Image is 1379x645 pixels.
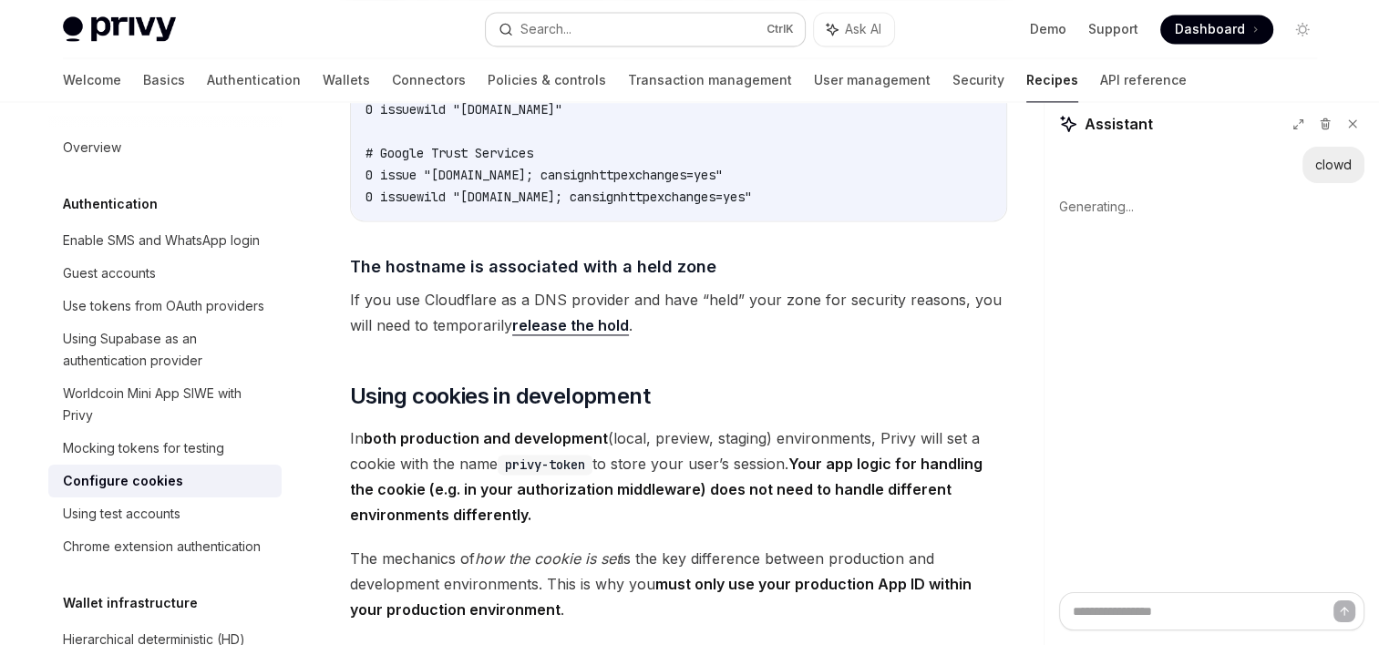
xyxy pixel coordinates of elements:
[1315,156,1352,174] div: clowd
[48,322,282,377] a: Using Supabase as an authentication provider
[767,22,794,36] span: Ctrl K
[350,382,650,411] span: Using cookies in development
[1175,20,1245,38] span: Dashboard
[48,497,282,530] a: Using test accounts
[350,254,716,279] span: The hostname is associated with a held zone
[63,536,261,558] div: Chrome extension authentication
[48,530,282,563] a: Chrome extension authentication
[365,101,562,118] span: 0 issuewild "[DOMAIN_NAME]"
[365,189,752,205] span: 0 issuewild "[DOMAIN_NAME]; cansignhttpexchanges=yes"
[1085,113,1153,135] span: Assistant
[1160,15,1273,44] a: Dashboard
[63,193,158,215] h5: Authentication
[207,58,301,102] a: Authentication
[1026,58,1078,102] a: Recipes
[48,290,282,322] a: Use tokens from OAuth providers
[392,58,466,102] a: Connectors
[350,425,1007,527] span: In (local, preview, staging) environments, Privy will set a cookie with the name to store your us...
[63,470,183,492] div: Configure cookies
[350,455,983,524] strong: Your app logic for handling the cookie (e.g. in your authorization middleware) does not need to h...
[63,230,260,251] div: Enable SMS and WhatsApp login
[520,18,571,40] div: Search...
[63,383,271,426] div: Worldcoin Mini App SIWE with Privy
[486,13,805,46] button: Search...CtrlK
[475,549,621,568] em: how the cookie is set
[1333,600,1355,622] button: Send message
[48,377,282,432] a: Worldcoin Mini App SIWE with Privy
[814,58,931,102] a: User management
[48,257,282,290] a: Guest accounts
[628,58,792,102] a: Transaction management
[952,58,1004,102] a: Security
[48,465,282,497] a: Configure cookies
[1100,58,1187,102] a: API reference
[63,503,180,525] div: Using test accounts
[63,592,198,614] h5: Wallet infrastructure
[323,58,370,102] a: Wallets
[350,287,1007,338] span: If you use Cloudflare as a DNS provider and have “held” your zone for security reasons, you will ...
[1288,15,1317,44] button: Toggle dark mode
[350,546,1007,622] span: The mechanics of is the key difference between production and development environments. This is w...
[498,455,592,475] code: privy-token
[365,145,533,161] span: # Google Trust Services
[512,316,629,335] a: release the hold
[48,131,282,164] a: Overview
[63,58,121,102] a: Welcome
[1088,20,1138,38] a: Support
[845,20,881,38] span: Ask AI
[1030,20,1066,38] a: Demo
[63,328,271,372] div: Using Supabase as an authentication provider
[814,13,894,46] button: Ask AI
[143,58,185,102] a: Basics
[48,432,282,465] a: Mocking tokens for testing
[488,58,606,102] a: Policies & controls
[63,437,224,459] div: Mocking tokens for testing
[63,295,264,317] div: Use tokens from OAuth providers
[63,16,176,42] img: light logo
[1059,183,1364,230] div: Generating...
[63,137,121,159] div: Overview
[63,262,156,284] div: Guest accounts
[365,167,723,183] span: 0 issue "[DOMAIN_NAME]; cansignhttpexchanges=yes"
[364,429,608,447] strong: both production and development
[48,224,282,257] a: Enable SMS and WhatsApp login
[350,575,972,619] strong: must only use your production App ID within your production environment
